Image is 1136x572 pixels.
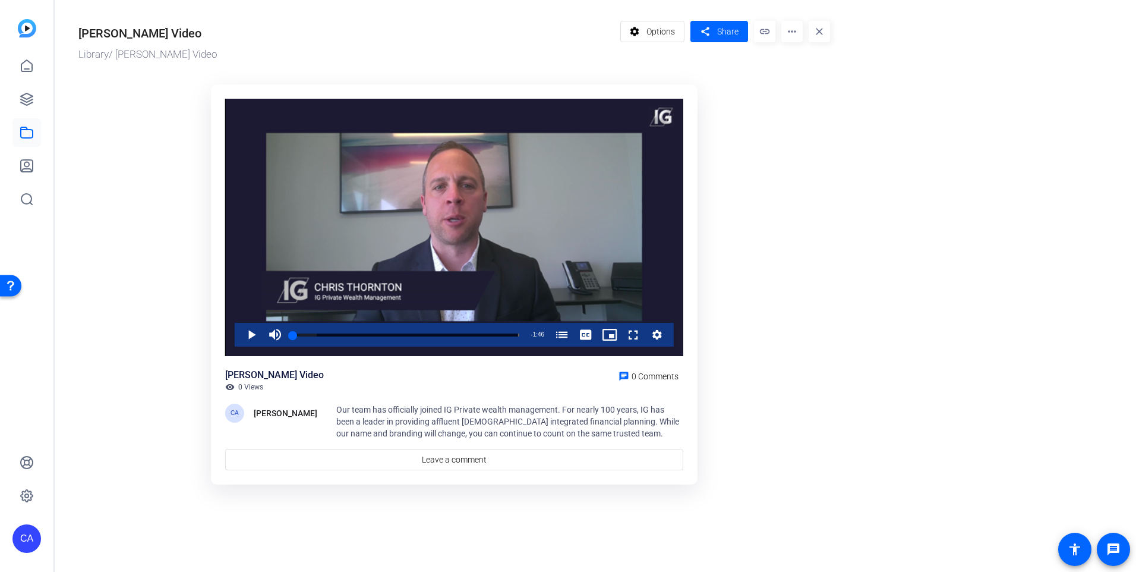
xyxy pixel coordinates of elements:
[574,323,598,347] button: Captions
[698,24,712,40] mat-icon: share
[225,382,235,392] mat-icon: visibility
[239,323,263,347] button: Play
[717,26,739,38] span: Share
[690,21,748,42] button: Share
[225,368,324,382] div: [PERSON_NAME] Video
[18,19,36,37] img: blue-gradient.svg
[336,405,679,438] span: Our team has officially joined IG Private wealth management. For nearly 100 years, IG has been a ...
[225,99,683,357] div: Video Player
[754,21,775,42] mat-icon: link
[621,323,645,347] button: Fullscreen
[12,524,41,553] div: CA
[531,331,532,338] span: -
[238,382,263,392] span: 0 Views
[1068,542,1082,557] mat-icon: accessibility
[254,406,317,420] div: [PERSON_NAME]
[533,331,544,338] span: 1:46
[809,21,830,42] mat-icon: close
[614,368,683,382] a: 0 Comments
[1106,542,1121,557] mat-icon: message
[422,454,487,466] span: Leave a comment
[293,334,519,337] div: Progress Bar
[78,47,614,62] div: / [PERSON_NAME] Video
[781,21,803,42] mat-icon: more_horiz
[632,372,679,381] span: 0 Comments
[78,48,109,60] a: Library
[225,449,683,470] a: Leave a comment
[550,323,574,347] button: Chapters
[646,20,675,43] span: Options
[225,404,244,423] div: CA
[263,323,287,347] button: Mute
[78,24,201,42] div: [PERSON_NAME] Video
[598,323,621,347] button: Picture-in-Picture
[620,21,685,42] button: Options
[619,371,629,382] mat-icon: chat
[627,20,642,43] mat-icon: settings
